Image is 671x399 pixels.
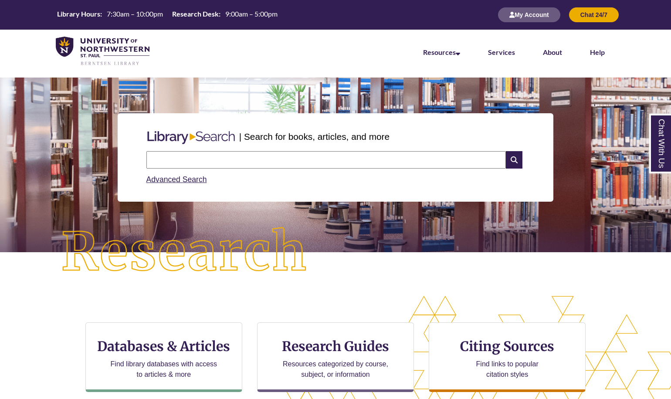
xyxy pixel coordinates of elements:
[543,48,562,56] a: About
[569,11,619,18] a: Chat 24/7
[423,48,460,56] a: Resources
[488,48,515,56] a: Services
[146,175,207,184] a: Advanced Search
[264,338,407,355] h3: Research Guides
[590,48,605,56] a: Help
[429,322,586,392] a: Citing Sources Find links to popular citation styles
[239,130,390,143] p: | Search for books, articles, and more
[498,11,560,18] a: My Account
[498,7,560,22] button: My Account
[54,9,103,19] th: Library Hours:
[93,338,235,355] h3: Databases & Articles
[465,359,550,380] p: Find links to popular citation styles
[506,151,522,169] i: Search
[54,9,281,21] a: Hours Today
[107,359,220,380] p: Find library databases with access to articles & more
[56,37,149,66] img: UNWSP Library Logo
[225,10,278,18] span: 9:00am – 5:00pm
[569,7,619,22] button: Chat 24/7
[169,9,222,19] th: Research Desk:
[454,338,560,355] h3: Citing Sources
[85,322,242,392] a: Databases & Articles Find library databases with access to articles & more
[279,359,393,380] p: Resources categorized by course, subject, or information
[257,322,414,392] a: Research Guides Resources categorized by course, subject, or information
[54,9,281,20] table: Hours Today
[143,128,239,148] img: Libary Search
[107,10,163,18] span: 7:30am – 10:00pm
[34,200,335,305] img: Research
